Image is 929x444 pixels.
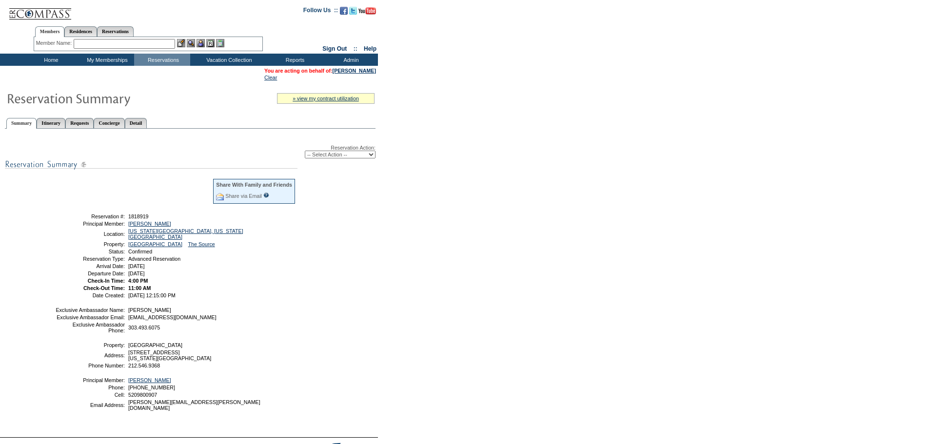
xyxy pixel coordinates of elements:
td: Follow Us :: [303,6,338,18]
td: Reservation Type: [55,256,125,262]
span: [PERSON_NAME][EMAIL_ADDRESS][PERSON_NAME][DOMAIN_NAME] [128,399,260,411]
a: Help [364,45,376,52]
td: Status: [55,249,125,254]
td: My Memberships [78,54,134,66]
a: [PERSON_NAME] [333,68,376,74]
span: [PHONE_NUMBER] [128,385,175,390]
a: Itinerary [37,118,65,128]
span: 4:00 PM [128,278,148,284]
td: Phone: [55,385,125,390]
td: Date Created: [55,292,125,298]
span: 5209800907 [128,392,157,398]
div: Reservation Action: [5,145,376,158]
td: Admin [322,54,378,66]
span: 303.493.6075 [128,325,160,330]
a: Become our fan on Facebook [340,10,348,16]
a: [PERSON_NAME] [128,221,171,227]
a: Follow us on Twitter [349,10,357,16]
a: [PERSON_NAME] [128,377,171,383]
td: Email Address: [55,399,125,411]
img: b_edit.gif [177,39,185,47]
a: Members [35,26,65,37]
td: Exclusive Ambassador Name: [55,307,125,313]
input: What is this? [263,193,269,198]
td: Arrival Date: [55,263,125,269]
a: [GEOGRAPHIC_DATA] [128,241,182,247]
a: Subscribe to our YouTube Channel [358,10,376,16]
td: Property: [55,342,125,348]
td: Address: [55,349,125,361]
td: Departure Date: [55,270,125,276]
span: [EMAIL_ADDRESS][DOMAIN_NAME] [128,314,217,320]
span: [DATE] [128,263,145,269]
div: Member Name: [36,39,74,47]
img: b_calculator.gif [216,39,224,47]
td: Reservation #: [55,213,125,219]
td: Principal Member: [55,221,125,227]
a: Concierge [94,118,124,128]
a: Clear [264,75,277,80]
strong: Check-In Time: [88,278,125,284]
td: Home [22,54,78,66]
span: 212.546.9368 [128,363,160,368]
a: Detail [125,118,147,128]
a: Residences [64,26,97,37]
img: Follow us on Twitter [349,7,357,15]
a: Sign Out [322,45,347,52]
strong: Check-Out Time: [83,285,125,291]
img: Impersonate [197,39,205,47]
a: Reservations [97,26,134,37]
td: Principal Member: [55,377,125,383]
a: The Source [188,241,215,247]
span: [STREET_ADDRESS] [US_STATE][GEOGRAPHIC_DATA] [128,349,211,361]
img: Reservations [206,39,215,47]
img: Reservaton Summary [6,88,201,108]
span: 11:00 AM [128,285,151,291]
td: Exclusive Ambassador Email: [55,314,125,320]
a: Summary [6,118,37,129]
span: [DATE] 12:15:00 PM [128,292,176,298]
img: subTtlResSummary.gif [5,158,297,171]
td: Phone Number: [55,363,125,368]
td: Reservations [134,54,190,66]
a: Share via Email [225,193,262,199]
td: Cell: [55,392,125,398]
img: Subscribe to our YouTube Channel [358,7,376,15]
img: View [187,39,195,47]
span: You are acting on behalf of: [264,68,376,74]
span: Confirmed [128,249,152,254]
td: Property: [55,241,125,247]
a: Requests [65,118,94,128]
td: Reports [266,54,322,66]
span: [PERSON_NAME] [128,307,171,313]
span: [DATE] [128,270,145,276]
span: [GEOGRAPHIC_DATA] [128,342,182,348]
a: [US_STATE][GEOGRAPHIC_DATA], [US_STATE][GEOGRAPHIC_DATA] [128,228,243,240]
span: Advanced Reservation [128,256,180,262]
td: Location: [55,228,125,240]
a: » view my contract utilization [293,96,359,101]
img: Become our fan on Facebook [340,7,348,15]
span: 1818919 [128,213,149,219]
td: Exclusive Ambassador Phone: [55,322,125,333]
div: Share With Family and Friends [216,182,292,188]
td: Vacation Collection [190,54,266,66]
span: :: [354,45,357,52]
